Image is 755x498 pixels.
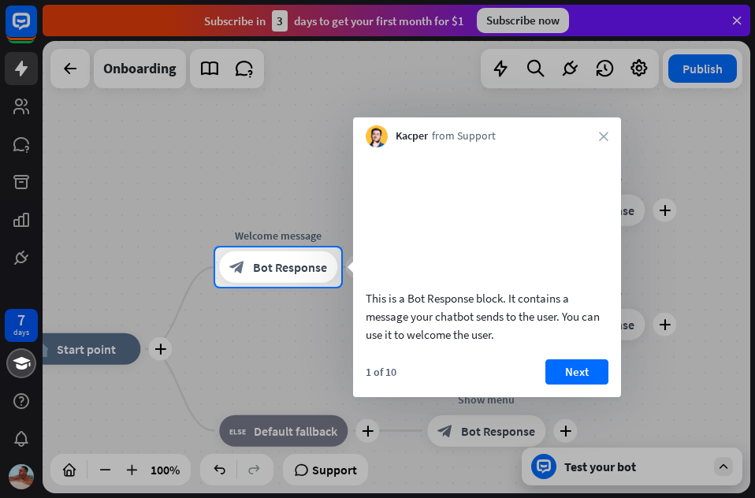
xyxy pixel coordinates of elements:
span: Bot Response [253,259,327,275]
div: 1 of 10 [366,365,396,379]
i: block_bot_response [229,259,245,275]
div: This is a Bot Response block. It contains a message your chatbot sends to the user. You can use i... [366,289,608,344]
span: from Support [432,128,496,144]
span: Kacper [396,128,428,144]
button: Open LiveChat chat widget [13,6,60,54]
button: Next [545,359,608,385]
i: close [599,132,608,141]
